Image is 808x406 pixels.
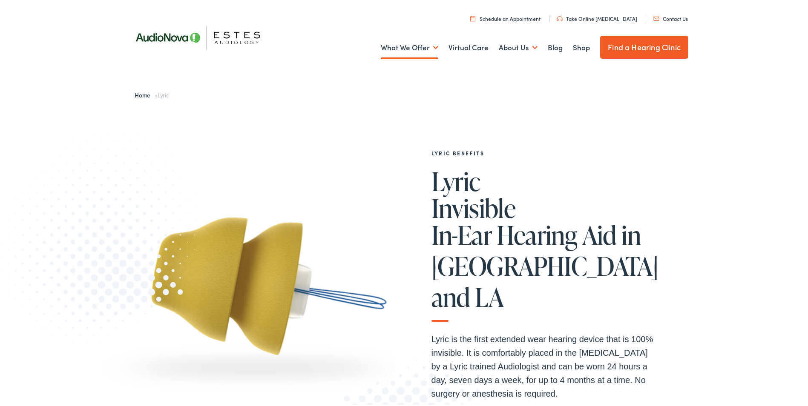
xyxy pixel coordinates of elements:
[158,89,169,97] span: Lyric
[653,15,659,19] img: utility icon
[582,219,617,247] span: Aid
[381,30,438,62] a: What We Offer
[600,34,688,57] a: Find a Hearing Clinic
[431,192,516,220] span: Invisible
[557,14,563,20] img: utility icon
[431,250,658,278] span: [GEOGRAPHIC_DATA]
[470,13,541,20] a: Schedule an Appointment
[135,89,169,97] span: »
[548,30,563,62] a: Blog
[431,219,492,247] span: In-Ear
[653,13,688,20] a: Contact Us
[431,331,657,399] p: Lyric is the first extended wear hearing device that is 100% invisible. It is comfortably placed ...
[573,30,590,62] a: Shop
[470,14,475,20] img: utility icon
[621,219,641,247] span: in
[135,89,155,97] a: Home
[475,281,503,309] span: LA
[431,281,470,309] span: and
[449,30,489,62] a: Virtual Care
[497,219,577,247] span: Hearing
[499,30,538,62] a: About Us
[557,13,637,20] a: Take Online [MEDICAL_DATA]
[431,149,657,154] h2: Lyric Benefits
[431,166,480,194] span: Lyric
